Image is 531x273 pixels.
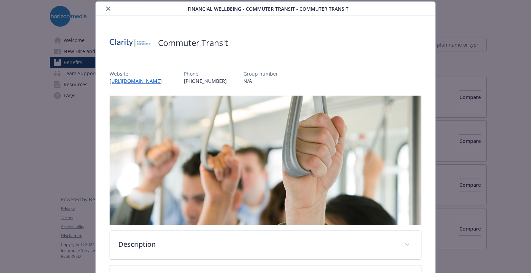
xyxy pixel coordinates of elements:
[184,77,227,85] p: [PHONE_NUMBER]
[243,70,278,77] p: Group number
[110,32,151,53] img: Clarity Benefit Solutions
[110,78,167,84] a: [URL][DOMAIN_NAME]
[110,231,421,259] div: Description
[110,70,167,77] p: Website
[104,4,112,13] button: close
[110,96,421,225] img: banner
[188,5,348,12] span: Financial Wellbeing - Commuter Transit - Commuter Transit
[243,77,278,85] p: N/A
[184,70,227,77] p: Phone
[158,37,228,49] h2: Commuter Transit
[118,239,396,250] p: Description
